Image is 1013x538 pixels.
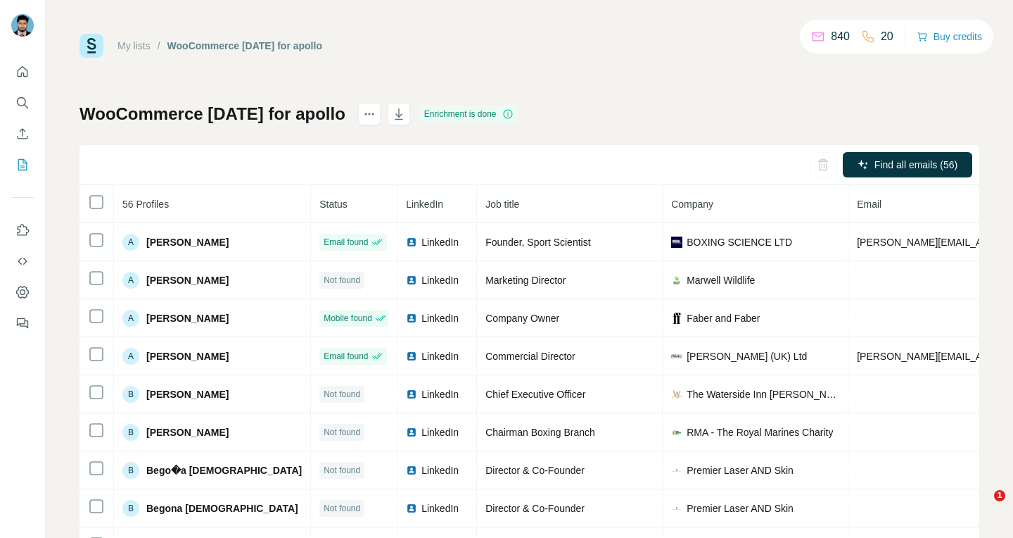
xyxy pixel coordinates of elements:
[406,237,417,248] img: LinkedIn logo
[117,40,151,51] a: My lists
[485,503,585,514] span: Director & Co-Founder
[671,427,682,438] img: company-logo
[406,351,417,362] img: LinkedIn logo
[79,34,103,58] img: Surfe Logo
[881,28,893,45] p: 20
[158,39,160,53] li: /
[11,90,34,115] button: Search
[687,387,839,401] span: The Waterside Inn [PERSON_NAME][GEOGRAPHIC_DATA]
[146,235,229,249] span: [PERSON_NAME]
[406,389,417,400] img: LinkedIn logo
[146,349,229,363] span: [PERSON_NAME]
[324,236,368,249] span: Email found
[122,310,139,327] div: A
[485,465,585,476] span: Director & Co-Founder
[421,387,459,401] span: LinkedIn
[420,106,518,123] div: Enrichment is done
[421,311,459,325] span: LinkedIn
[671,351,682,362] img: company-logo
[406,465,417,476] img: LinkedIn logo
[485,389,585,400] span: Chief Executive Officer
[11,59,34,85] button: Quick start
[11,249,34,274] button: Use Surfe API
[122,386,139,403] div: B
[687,463,794,477] span: Premier Laser AND Skin
[406,503,417,514] img: LinkedIn logo
[671,465,682,476] img: company-logo
[965,490,999,524] iframe: Intercom live chat
[917,27,982,46] button: Buy credits
[421,463,459,477] span: LinkedIn
[146,463,302,477] span: Bego�a [DEMOGRAPHIC_DATA]
[122,272,139,289] div: A
[831,28,850,45] p: 840
[421,501,459,515] span: LinkedIn
[146,387,229,401] span: [PERSON_NAME]
[485,313,559,324] span: Company Owner
[485,275,566,286] span: Marketing Director
[671,275,682,286] img: company-logo
[421,273,459,287] span: LinkedIn
[485,237,590,248] span: Founder, Sport Scientist
[671,199,713,210] span: Company
[994,490,1005,501] span: 1
[324,426,360,439] span: Not found
[485,427,595,438] span: Chairman Boxing Branch
[324,274,360,287] span: Not found
[324,464,360,477] span: Not found
[11,121,34,146] button: Enrich CSV
[671,503,682,514] img: company-logo
[421,349,459,363] span: LinkedIn
[406,199,443,210] span: LinkedIn
[122,348,139,365] div: A
[687,311,760,325] span: Faber and Faber
[11,218,34,243] button: Use Surfe on LinkedIn
[485,199,519,210] span: Job title
[122,424,139,441] div: B
[11,152,34,177] button: My lists
[319,199,348,210] span: Status
[485,351,575,362] span: Commercial Director
[671,237,682,248] img: company-logo
[122,234,139,251] div: A
[406,313,417,324] img: LinkedIn logo
[687,273,755,287] span: Marwell Wildlife
[79,103,345,125] h1: WooCommerce [DATE] for apollo
[11,280,34,305] button: Dashboard
[671,313,682,324] img: company-logo
[874,158,957,172] span: Find all emails (56)
[671,389,682,400] img: company-logo
[406,427,417,438] img: LinkedIn logo
[122,199,169,210] span: 56 Profiles
[11,311,34,336] button: Feedback
[146,273,229,287] span: [PERSON_NAME]
[406,275,417,286] img: LinkedIn logo
[167,39,322,53] div: WooCommerce [DATE] for apollo
[857,199,881,210] span: Email
[146,425,229,439] span: [PERSON_NAME]
[11,14,34,37] img: Avatar
[358,103,381,125] button: actions
[122,462,139,479] div: B
[687,501,794,515] span: Premier Laser AND Skin
[324,502,360,515] span: Not found
[843,152,972,177] button: Find all emails (56)
[324,350,368,363] span: Email found
[687,235,792,249] span: BOXING SCIENCE LTD
[687,349,807,363] span: [PERSON_NAME] (UK) Ltd
[687,425,833,439] span: RMA - The Royal Marines Charity
[421,425,459,439] span: LinkedIn
[324,312,372,325] span: Mobile found
[324,388,360,401] span: Not found
[421,235,459,249] span: LinkedIn
[146,501,298,515] span: Begona [DEMOGRAPHIC_DATA]
[122,500,139,517] div: B
[146,311,229,325] span: [PERSON_NAME]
